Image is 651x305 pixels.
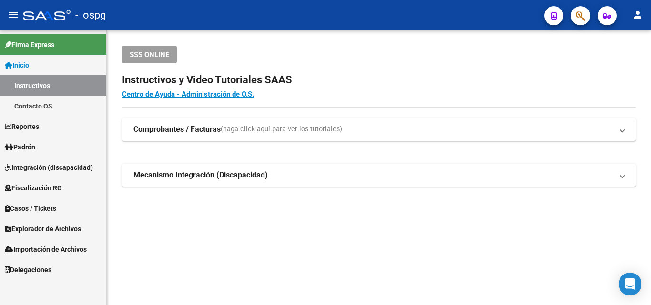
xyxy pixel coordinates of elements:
[122,118,636,141] mat-expansion-panel-header: Comprobantes / Facturas(haga click aquí para ver los tutoriales)
[619,273,641,295] div: Open Intercom Messenger
[5,142,35,152] span: Padrón
[5,244,87,255] span: Importación de Archivos
[133,170,268,180] strong: Mecanismo Integración (Discapacidad)
[5,224,81,234] span: Explorador de Archivos
[133,124,221,135] strong: Comprobantes / Facturas
[122,90,254,98] a: Centro de Ayuda - Administración de O.S.
[632,9,643,20] mat-icon: person
[122,46,177,63] button: SSS ONLINE
[8,9,19,20] mat-icon: menu
[5,121,39,132] span: Reportes
[5,162,93,173] span: Integración (discapacidad)
[122,71,636,89] h2: Instructivos y Video Tutoriales SAAS
[75,5,106,26] span: - ospg
[5,60,29,70] span: Inicio
[130,50,169,59] span: SSS ONLINE
[122,164,636,187] mat-expansion-panel-header: Mecanismo Integración (Discapacidad)
[5,183,62,193] span: Fiscalización RG
[5,265,51,275] span: Delegaciones
[5,203,56,214] span: Casos / Tickets
[5,39,54,50] span: Firma Express
[221,124,342,135] span: (haga click aquí para ver los tutoriales)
